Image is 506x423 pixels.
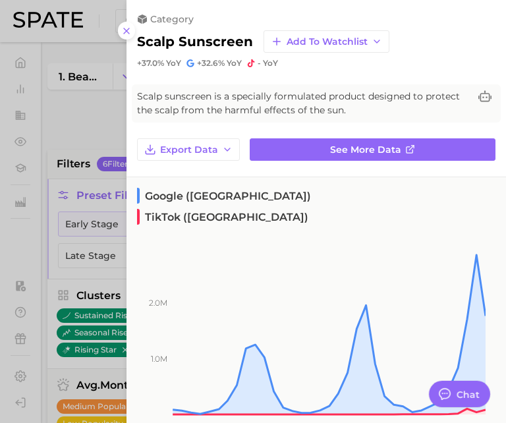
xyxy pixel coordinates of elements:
[250,138,495,161] a: See more data
[160,144,218,155] span: Export Data
[330,144,401,155] span: See more data
[197,58,225,68] span: +32.6%
[137,209,308,225] span: TikTok ([GEOGRAPHIC_DATA])
[137,138,240,161] button: Export Data
[137,188,311,204] span: Google ([GEOGRAPHIC_DATA])
[150,13,194,25] span: category
[137,34,253,49] h2: scalp sunscreen
[263,58,278,69] span: YoY
[166,58,181,69] span: YoY
[287,36,368,47] span: Add to Watchlist
[137,58,164,68] span: +37.0%
[227,58,242,69] span: YoY
[264,30,389,53] button: Add to Watchlist
[258,58,261,68] span: -
[137,90,469,117] span: Scalp sunscreen is a specially formulated product designed to protect the scalp from the harmful ...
